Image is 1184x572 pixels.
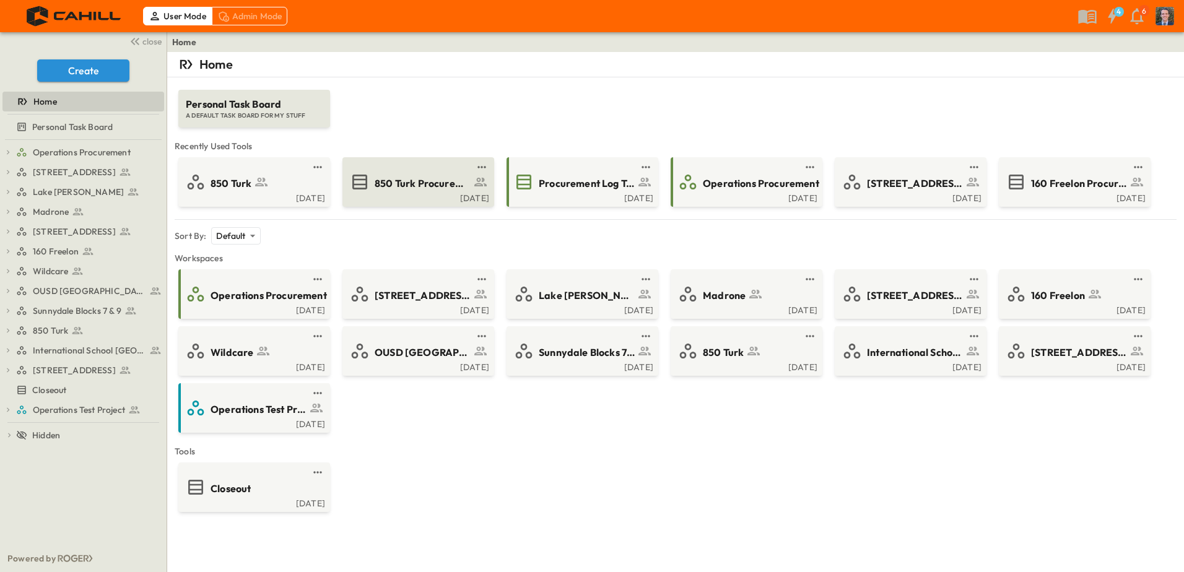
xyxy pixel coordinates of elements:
[172,36,196,48] a: Home
[2,281,164,301] div: OUSD [GEOGRAPHIC_DATA]test
[211,288,327,303] span: Operations Procurement
[124,32,164,50] button: close
[1001,284,1146,304] a: 160 Freelon
[212,7,288,25] div: Admin Mode
[33,206,69,218] span: Madrone
[2,321,164,340] div: 850 Turktest
[33,404,125,416] span: Operations Test Project
[1031,345,1127,360] span: [STREET_ADDRESS]
[673,172,817,192] a: Operations Procurement
[673,304,817,314] div: [DATE]
[345,172,489,192] a: 850 Turk Procurement Log
[1031,176,1127,191] span: 160 Freelon Procurement Log
[175,140,1177,152] span: Recently Used Tools
[703,288,746,303] span: Madrone
[33,344,146,357] span: International School San Francisco
[186,97,323,111] span: Personal Task Board
[16,342,162,359] a: International School San Francisco
[539,288,635,303] span: Lake [PERSON_NAME]
[345,361,489,371] a: [DATE]
[1100,5,1125,27] button: 4
[186,111,323,120] span: A DEFAULT TASK BOARD FOR MY STUFF
[673,284,817,304] a: Madrone
[375,288,471,303] span: [STREET_ADDRESS]
[967,272,982,287] button: test
[509,192,653,202] a: [DATE]
[211,227,260,245] div: Default
[703,176,819,191] span: Operations Procurement
[175,445,1177,457] span: Tools
[673,192,817,202] a: [DATE]
[2,202,164,222] div: Madronetest
[474,160,489,175] button: test
[1001,341,1146,361] a: [STREET_ADDRESS]
[345,284,489,304] a: [STREET_ADDRESS]
[181,284,325,304] a: Operations Procurement
[16,302,162,319] a: Sunnydale Blocks 7 & 9
[837,284,982,304] a: [STREET_ADDRESS]
[345,192,489,202] a: [DATE]
[181,361,325,371] a: [DATE]
[211,402,307,417] span: Operations Test Project
[2,182,164,202] div: Lake [PERSON_NAME]test
[211,345,253,360] span: Wildcare
[33,324,68,337] span: 850 Turk
[177,77,331,128] a: Personal Task BoardA DEFAULT TASK BOARD FOR MY STUFF
[16,144,162,161] a: Operations Procurement
[2,162,164,182] div: [STREET_ADDRESS]test
[16,282,162,300] a: OUSD [GEOGRAPHIC_DATA]
[33,364,116,376] span: [STREET_ADDRESS]
[33,305,121,317] span: Sunnydale Blocks 7 & 9
[509,304,653,314] div: [DATE]
[2,400,164,420] div: Operations Test Projecttest
[803,272,817,287] button: test
[345,341,489,361] a: OUSD [GEOGRAPHIC_DATA]
[509,361,653,371] a: [DATE]
[211,482,251,496] span: Closeout
[967,160,982,175] button: test
[1142,6,1146,16] p: 6
[175,252,1177,264] span: Workspaces
[375,176,471,191] span: 850 Turk Procurement Log
[181,192,325,202] div: [DATE]
[310,160,325,175] button: test
[345,304,489,314] a: [DATE]
[803,160,817,175] button: test
[837,192,982,202] a: [DATE]
[1131,160,1146,175] button: test
[837,361,982,371] div: [DATE]
[310,386,325,401] button: test
[16,183,162,201] a: Lake [PERSON_NAME]
[867,176,963,191] span: [STREET_ADDRESS]
[638,329,653,344] button: test
[181,477,325,497] a: Closeout
[181,418,325,428] div: [DATE]
[1001,304,1146,314] a: [DATE]
[33,166,116,178] span: [STREET_ADDRESS]
[1001,361,1146,371] a: [DATE]
[2,381,162,399] a: Closeout
[33,285,146,297] span: OUSD [GEOGRAPHIC_DATA]
[181,497,325,507] a: [DATE]
[867,288,963,303] span: [STREET_ADDRESS]
[1001,172,1146,192] a: 160 Freelon Procurement Log
[2,142,164,162] div: Operations Procurementtest
[2,93,162,110] a: Home
[16,362,162,379] a: [STREET_ADDRESS]
[509,284,653,304] a: Lake [PERSON_NAME]
[2,222,164,241] div: [STREET_ADDRESS]test
[509,172,653,192] a: Procurement Log Test
[143,7,212,25] div: User Mode
[15,3,134,29] img: 4f72bfc4efa7236828875bac24094a5ddb05241e32d018417354e964050affa1.png
[33,186,124,198] span: Lake [PERSON_NAME]
[867,345,963,360] span: International School [GEOGRAPHIC_DATA]
[967,329,982,344] button: test
[32,384,66,396] span: Closeout
[2,360,164,380] div: [STREET_ADDRESS]test
[175,230,206,242] p: Sort By:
